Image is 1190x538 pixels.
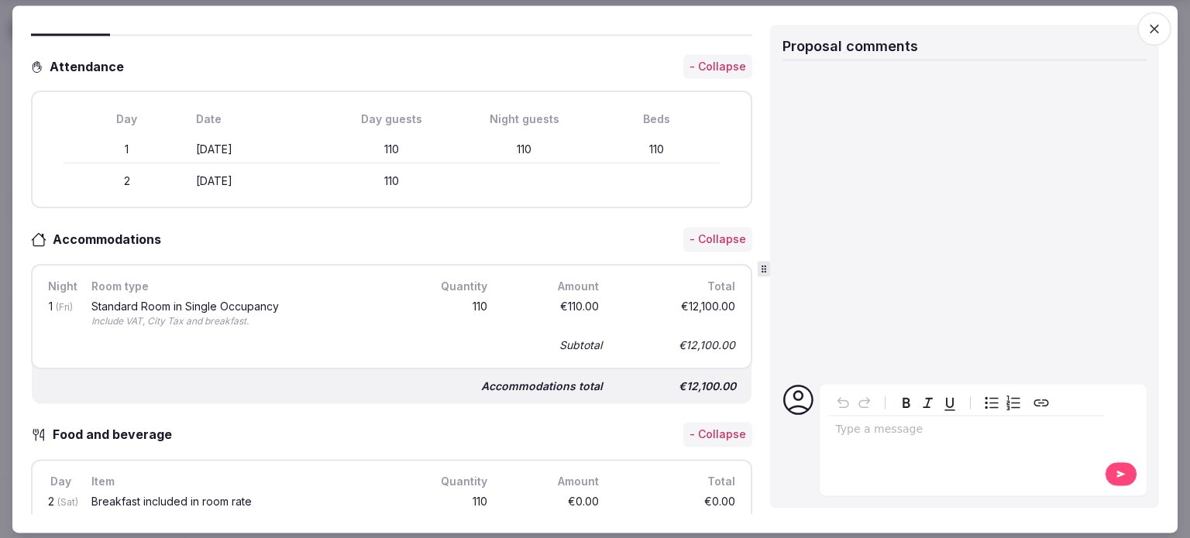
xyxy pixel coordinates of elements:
button: Bold [896,392,917,413]
div: 1 [64,142,190,157]
div: Standard Room in Single Occupancy [91,301,401,312]
button: Create link [1030,392,1052,413]
div: Amount [503,278,602,295]
button: Numbered list [1003,392,1024,413]
span: (Sat) [57,496,78,508]
div: Date [196,111,322,127]
div: €12,100.00 [614,334,738,356]
button: - Collapse [683,228,752,252]
div: Total [614,473,738,490]
div: 110 [416,493,490,512]
button: - Collapse [683,422,752,447]
div: 1 [45,298,76,331]
div: Quantity [416,278,490,295]
div: Day [45,473,76,490]
div: Amount [503,473,602,490]
button: Bulleted list [981,392,1003,413]
div: 2 [64,173,190,189]
div: 110 [593,142,720,157]
div: €110.00 [503,298,602,331]
div: 110 [328,173,455,189]
div: 110 [328,142,455,157]
div: 110 [416,298,490,331]
div: Total [614,278,738,295]
h3: Accommodations [46,231,177,249]
div: Night [45,278,76,295]
div: [DATE] [196,173,322,189]
div: 2 [45,493,76,512]
button: - Collapse [683,54,752,79]
div: €12,100.00 [614,298,738,331]
div: Night guests [461,111,587,127]
div: Beds [593,111,720,127]
div: €0.00 [503,493,602,512]
div: Subtotal [559,338,602,353]
div: [DATE] [196,142,322,157]
div: Item [88,473,404,490]
div: Day [64,111,190,127]
h3: Food and beverage [46,425,187,444]
div: 110 [461,142,587,157]
div: Breakfast included in room rate [91,496,401,507]
h3: Attendance [43,57,136,76]
div: Room type [88,278,404,295]
span: (Fri) [56,301,73,313]
div: editable markdown [829,416,1105,447]
div: €12,100.00 [615,376,739,398]
div: €0.00 [614,493,738,512]
div: Accommodations total [481,379,603,395]
div: Quantity [416,473,490,490]
div: toggle group [981,392,1024,413]
div: Day guests [328,111,455,127]
button: Italic [917,392,939,413]
div: Include VAT, City Tax and breakfast. [91,315,401,328]
button: Underline [939,392,961,413]
span: Proposal comments [782,38,918,54]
